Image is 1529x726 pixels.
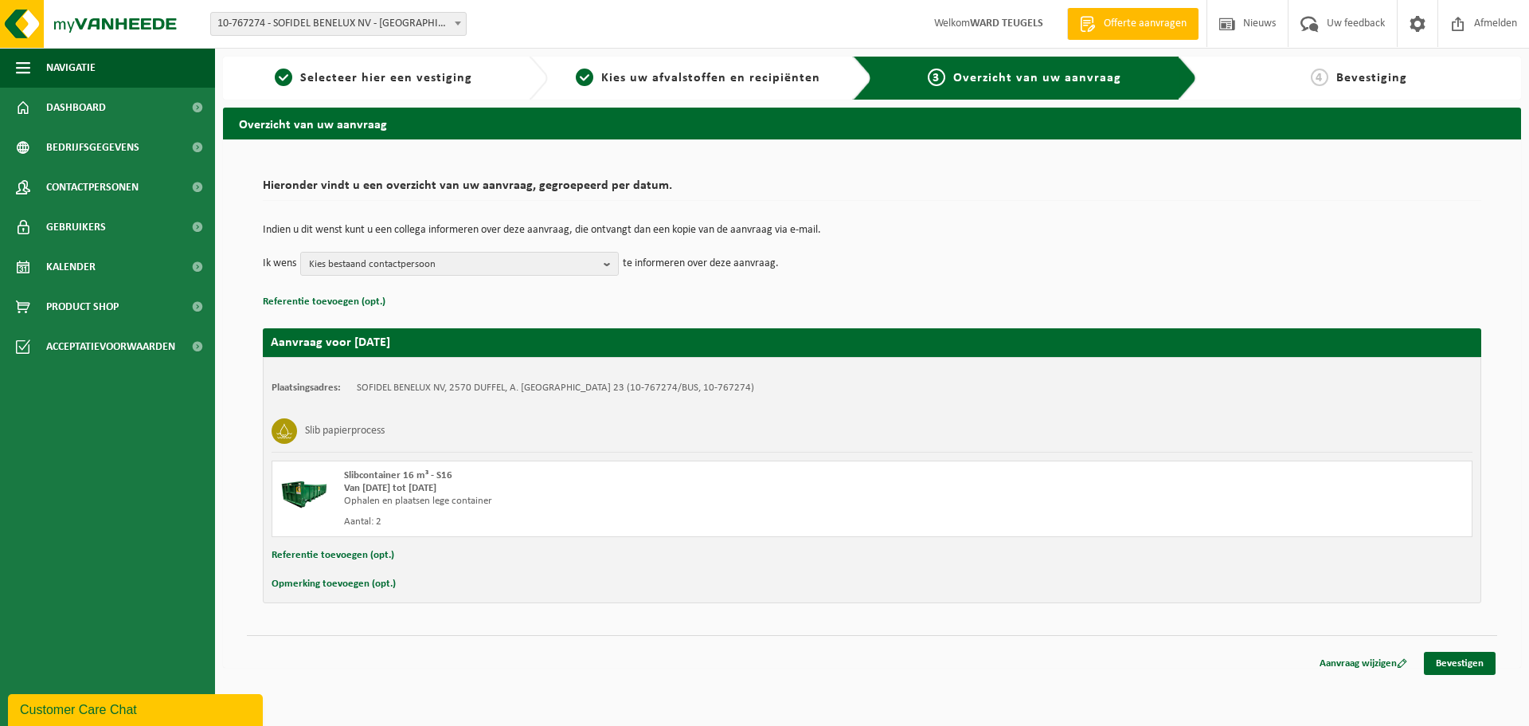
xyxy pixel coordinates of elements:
span: Offerte aanvragen [1100,16,1191,32]
span: 4 [1311,69,1328,86]
a: 2Kies uw afvalstoffen en recipiënten [556,69,841,88]
span: Overzicht van uw aanvraag [953,72,1121,84]
a: Aanvraag wijzigen [1308,652,1419,675]
strong: WARD TEUGELS [970,18,1043,29]
div: Aantal: 2 [344,516,936,528]
button: Kies bestaand contactpersoon [300,252,619,276]
button: Opmerking toevoegen (opt.) [272,574,396,595]
span: Contactpersonen [46,167,139,207]
div: Ophalen en plaatsen lege container [344,495,936,508]
span: Kalender [46,247,96,287]
iframe: chat widget [8,691,266,726]
span: 2 [576,69,593,86]
span: Bevestiging [1336,72,1407,84]
strong: Plaatsingsadres: [272,383,341,393]
strong: Van [DATE] tot [DATE] [344,483,436,493]
button: Referentie toevoegen (opt.) [272,545,394,566]
img: HK-XS-16-GN-00.png [280,469,328,517]
td: SOFIDEL BENELUX NV, 2570 DUFFEL, A. [GEOGRAPHIC_DATA] 23 (10-767274/BUS, 10-767274) [357,382,754,394]
a: Bevestigen [1424,652,1496,675]
button: Referentie toevoegen (opt.) [263,292,385,312]
span: 1 [275,69,292,86]
span: Selecteer hier een vestiging [300,72,472,84]
span: Kies bestaand contactpersoon [309,253,597,277]
h2: Overzicht van uw aanvraag [223,108,1521,139]
p: Indien u dit wenst kunt u een collega informeren over deze aanvraag, die ontvangt dan een kopie v... [263,225,1481,236]
span: Navigatie [46,48,96,88]
h3: Slib papierprocess [305,418,385,444]
span: Bedrijfsgegevens [46,128,139,167]
h2: Hieronder vindt u een overzicht van uw aanvraag, gegroepeerd per datum. [263,179,1481,201]
span: Acceptatievoorwaarden [46,327,175,367]
span: 10-767274 - SOFIDEL BENELUX NV - DUFFEL [211,13,466,35]
span: Gebruikers [46,207,106,247]
span: 10-767274 - SOFIDEL BENELUX NV - DUFFEL [210,12,467,36]
span: Kies uw afvalstoffen en recipiënten [601,72,820,84]
p: te informeren over deze aanvraag. [623,252,779,276]
span: 3 [928,69,945,86]
span: Slibcontainer 16 m³ - S16 [344,470,452,481]
span: Product Shop [46,287,119,327]
strong: Aanvraag voor [DATE] [271,336,390,349]
a: 1Selecteer hier een vestiging [231,69,516,88]
a: Offerte aanvragen [1067,8,1199,40]
p: Ik wens [263,252,296,276]
span: Dashboard [46,88,106,128]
